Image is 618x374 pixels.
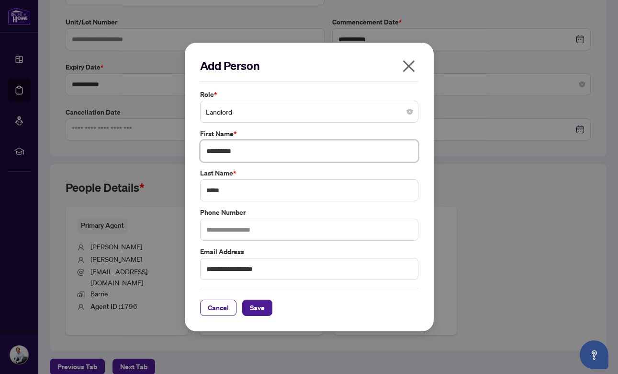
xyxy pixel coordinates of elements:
[407,109,413,115] span: close-circle
[200,207,418,218] label: Phone Number
[242,300,272,316] button: Save
[580,340,608,369] button: Open asap
[200,129,418,139] label: First Name
[250,300,265,316] span: Save
[200,300,236,316] button: Cancel
[200,89,418,100] label: Role
[208,300,229,316] span: Cancel
[200,58,418,73] h2: Add Person
[206,103,413,121] span: Landlord
[401,58,416,74] span: close
[200,168,418,178] label: Last Name
[200,246,418,257] label: Email Address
